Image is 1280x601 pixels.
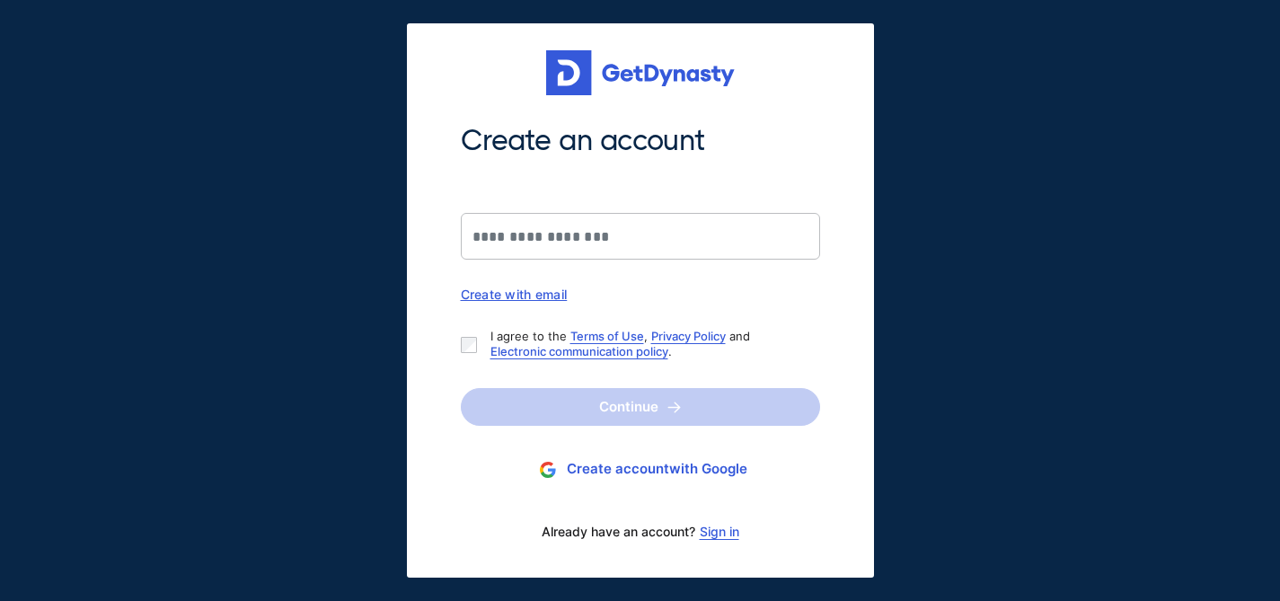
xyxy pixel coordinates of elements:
[570,329,644,343] a: Terms of Use
[700,525,739,539] a: Sign in
[490,344,668,358] a: Electronic communication policy
[461,122,820,160] span: Create an account
[461,287,820,302] div: Create with email
[651,329,726,343] a: Privacy Policy
[461,513,820,551] div: Already have an account?
[490,329,806,359] p: I agree to the , and .
[546,50,735,95] img: Get started for free with Dynasty Trust Company
[461,453,820,486] button: Create accountwith Google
